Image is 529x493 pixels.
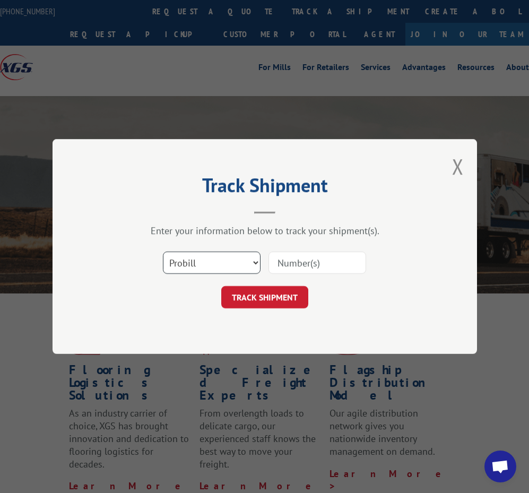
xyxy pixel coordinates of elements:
[484,451,516,482] div: Open chat
[106,178,424,198] h2: Track Shipment
[106,224,424,237] div: Enter your information below to track your shipment(s).
[268,252,366,274] input: Number(s)
[221,286,308,308] button: TRACK SHIPMENT
[452,152,464,180] button: Close modal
